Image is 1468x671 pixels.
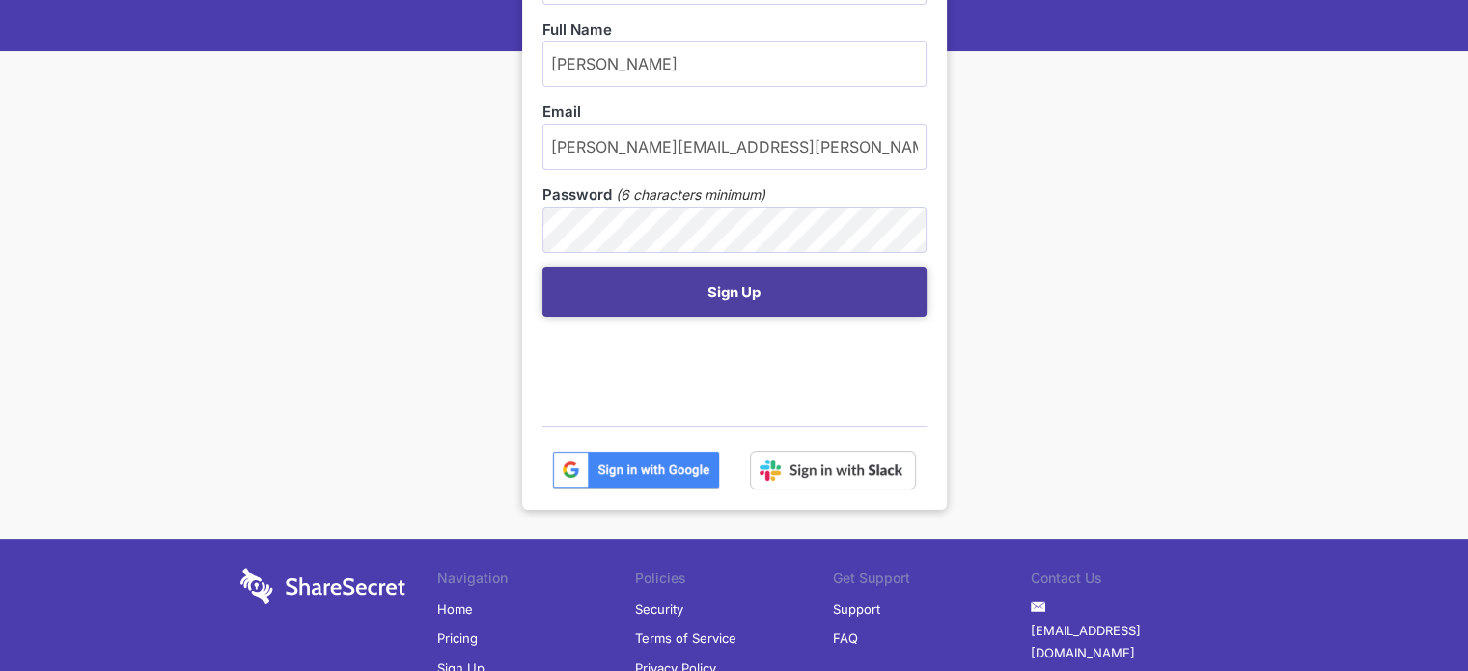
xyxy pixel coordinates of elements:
li: Contact Us [1031,568,1229,595]
li: Get Support [833,568,1031,595]
li: Policies [635,568,833,595]
a: [EMAIL_ADDRESS][DOMAIN_NAME] [1031,616,1229,667]
a: Security [635,595,683,624]
a: Pricing [437,624,478,653]
img: logo-wordmark-white-trans-d4663122ce5f474addd5e946df7df03e33cb6a1c49d2221995e7729f52c070b2.svg [240,568,405,604]
a: Home [437,595,473,624]
a: FAQ [833,624,858,653]
label: Password [542,184,612,206]
em: (6 characters minimum) [616,184,765,206]
img: Sign in with Slack [750,451,916,489]
a: Terms of Service [635,624,736,653]
label: Full Name [542,19,927,41]
img: btn_google_signin_dark_normal_web@2x-02e5a4921c5dab0481f19210d7229f84a41d9f18e5bdafae021273015eeb... [552,451,720,489]
label: Email [542,101,927,123]
a: Support [833,595,880,624]
button: Sign Up [542,267,927,317]
li: Navigation [437,568,635,595]
iframe: reCAPTCHA [542,326,836,402]
iframe: Drift Widget Chat Controller [1371,574,1445,648]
